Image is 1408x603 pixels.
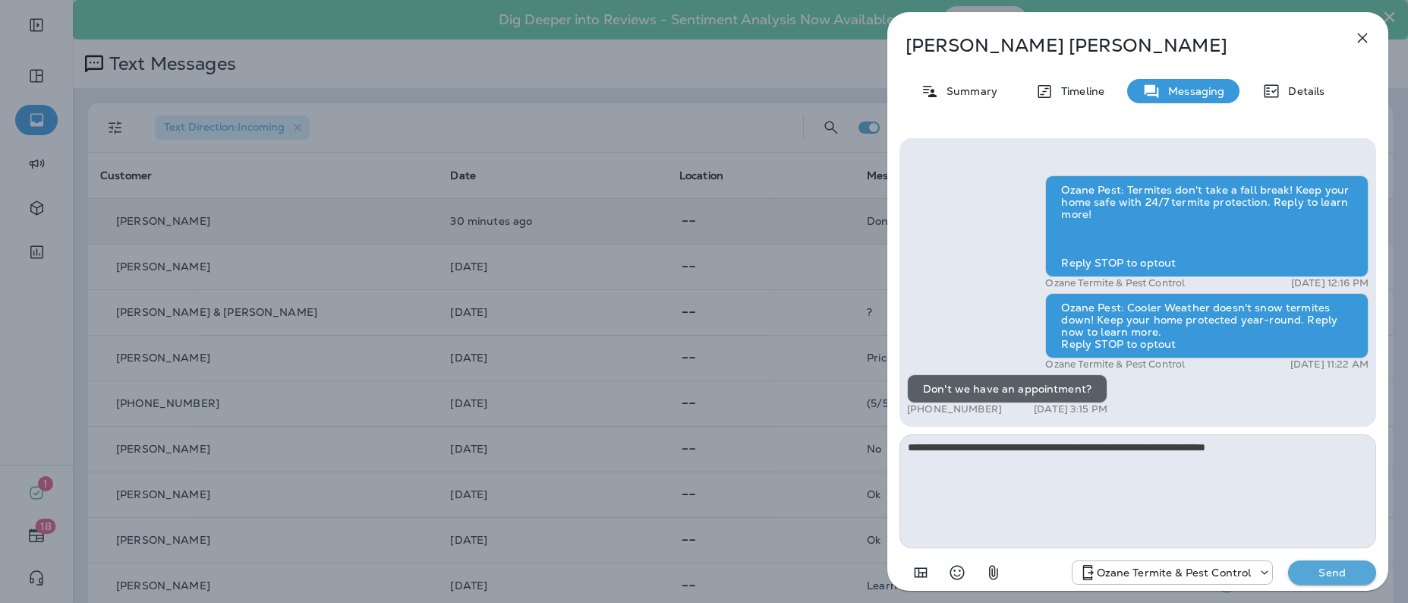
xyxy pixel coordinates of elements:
[1045,358,1185,371] p: Ozane Termite & Pest Control
[1034,403,1107,415] p: [DATE] 3:15 PM
[939,85,997,97] p: Summary
[1280,85,1325,97] p: Details
[1300,566,1364,579] p: Send
[1290,358,1369,371] p: [DATE] 11:22 AM
[1045,277,1185,289] p: Ozane Termite & Pest Control
[907,403,1002,415] p: [PHONE_NUMBER]
[1288,560,1376,585] button: Send
[1045,293,1369,358] div: Ozane Pest: Cooler Weather doesn't snow termites down! Keep your home protected year-round. Reply...
[907,374,1107,403] div: Don't we have an appointment?
[1291,277,1369,289] p: [DATE] 12:16 PM
[1073,564,1273,582] div: +1 (732) 702-5770
[1097,567,1252,579] p: Ozane Termite & Pest Control
[942,557,972,588] button: Select an emoji
[906,35,1320,56] p: [PERSON_NAME] [PERSON_NAME]
[906,557,936,588] button: Add in a premade template
[1161,85,1224,97] p: Messaging
[1054,85,1104,97] p: Timeline
[1045,175,1369,277] div: Ozane Pest: Termites don't take a fall break! Keep your home safe with 24/7 termite protection. R...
